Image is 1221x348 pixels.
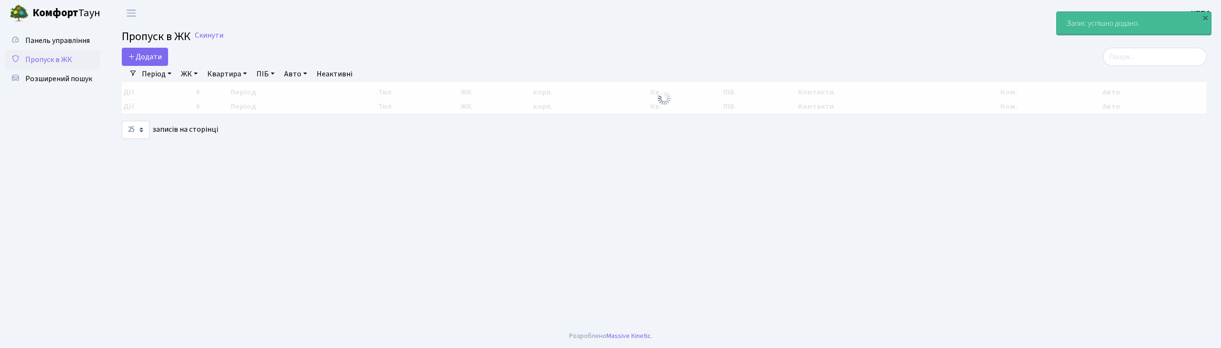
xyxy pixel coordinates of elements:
[5,50,100,69] a: Пропуск в ЖК
[280,66,311,82] a: Авто
[606,331,651,341] a: Massive Kinetic
[5,31,100,50] a: Панель управління
[128,52,162,62] span: Додати
[195,31,223,40] a: Скинути
[32,5,78,21] b: Комфорт
[32,5,100,21] span: Таун
[313,66,356,82] a: Неактивні
[1103,48,1207,66] input: Пошук...
[1057,12,1211,35] div: Запис успішно додано.
[569,331,652,341] div: Розроблено .
[122,28,191,45] span: Пропуск в ЖК
[122,48,168,66] a: Додати
[203,66,251,82] a: Квартира
[657,91,672,106] img: Обробка...
[177,66,202,82] a: ЖК
[138,66,175,82] a: Період
[25,54,72,65] span: Пропуск в ЖК
[122,121,218,139] label: записів на сторінці
[122,121,149,139] select: записів на сторінці
[5,69,100,88] a: Розширений пошук
[253,66,278,82] a: ПІБ
[119,5,143,21] button: Переключити навігацію
[1200,13,1210,22] div: ×
[10,4,29,23] img: logo.png
[25,35,90,46] span: Панель управління
[1191,8,1210,19] a: КПП4
[25,74,92,84] span: Розширений пошук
